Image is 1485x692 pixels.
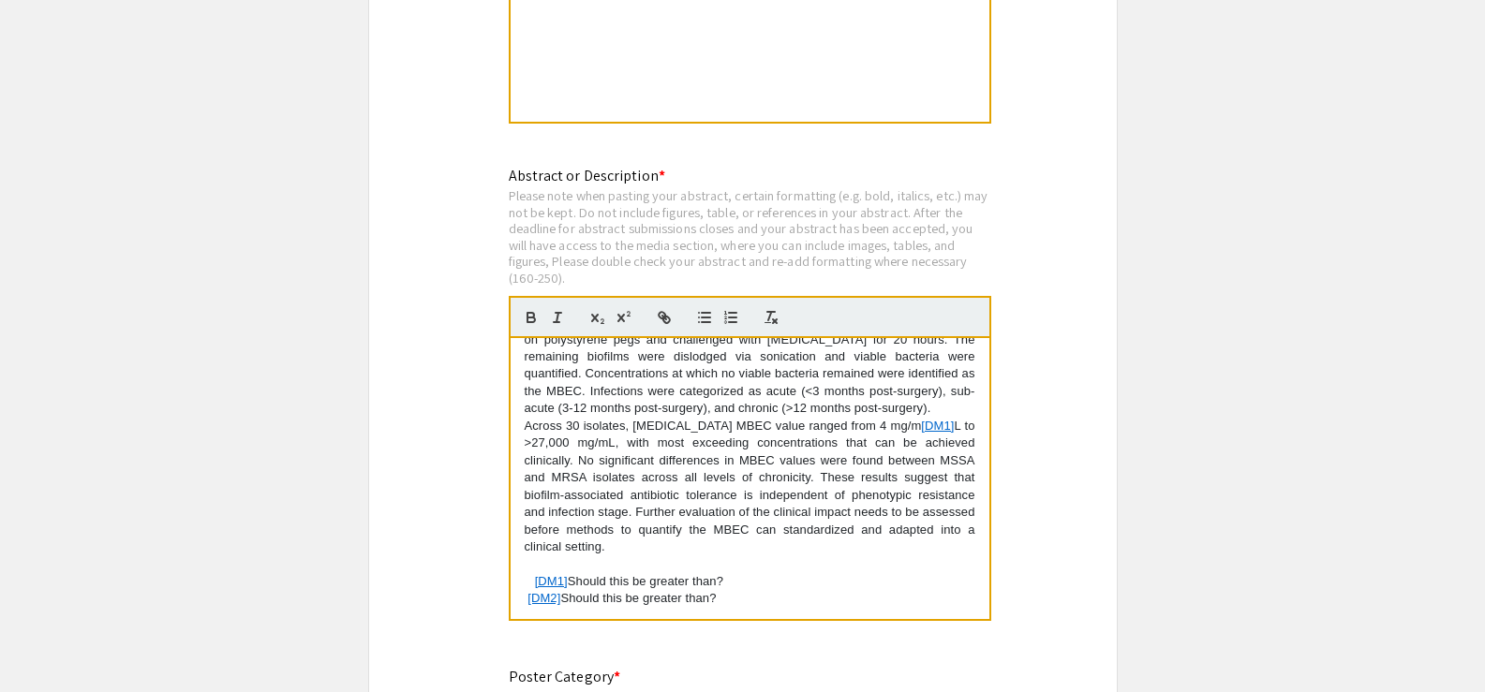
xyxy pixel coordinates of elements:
mat-label: Poster Category [509,667,621,686]
iframe: Chat [14,608,80,678]
a: [DM1] [921,419,954,433]
p: Should this be greater than? [525,590,975,607]
a: [DM2] [527,591,560,605]
a: [DM1] [535,574,568,588]
p: With IRB approval, clinical isolates obtained from revision arthroplasties were identified and co... [525,297,975,418]
div: Please note when pasting your abstract, certain formatting (e.g. bold, italics, etc.) may not be ... [509,187,991,287]
p: Should this be greater than? [525,573,975,590]
p: Across 30 isolates, [MEDICAL_DATA] MBEC value ranged from 4 mg/m L to >27,000 mg/mL, with most ex... [525,418,975,556]
mat-label: Abstract or Description [509,166,665,185]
